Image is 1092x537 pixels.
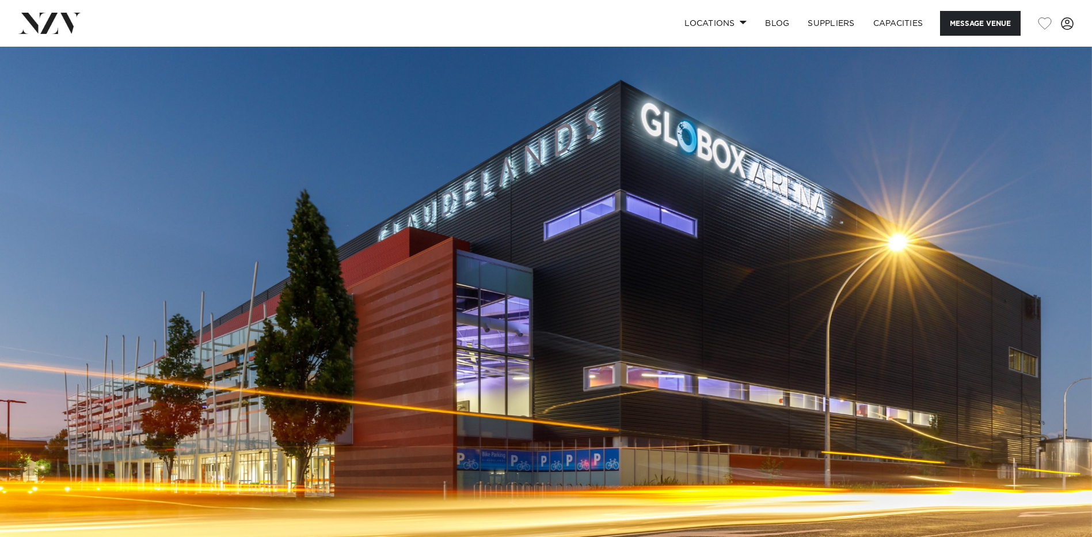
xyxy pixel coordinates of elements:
[18,13,81,33] img: nzv-logo.png
[864,11,933,36] a: Capacities
[675,11,756,36] a: Locations
[798,11,863,36] a: SUPPLIERS
[756,11,798,36] a: BLOG
[940,11,1021,36] button: Message Venue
